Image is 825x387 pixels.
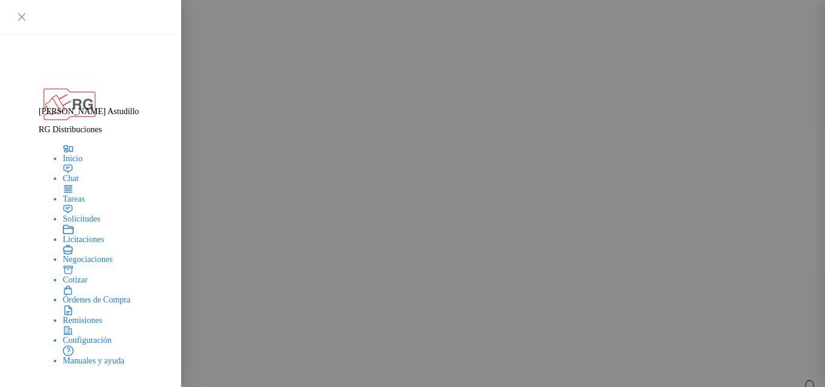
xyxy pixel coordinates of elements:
span: Negociaciones [63,255,112,264]
span: Solicitudes [63,214,100,223]
a: Tareas [63,184,167,204]
a: Órdenes de Compra [63,285,167,305]
a: Cotizar [63,264,167,285]
span: Chat [63,174,79,183]
p: [PERSON_NAME] Astudillo [39,107,167,117]
img: Logo peakr [100,60,118,72]
a: Inicio [63,143,167,164]
a: Configuración [63,325,167,346]
span: close [17,12,27,22]
a: Remisiones [63,305,167,325]
span: Órdenes de Compra [63,295,130,304]
span: Manuales y ayuda [63,356,124,365]
span: Configuración [63,336,112,345]
img: Company Logo [39,74,99,135]
span: Inicio [63,154,83,163]
a: Chat [63,164,167,184]
img: Logo peakr [39,57,100,72]
span: Tareas [63,194,85,203]
span: Cotizar [63,275,88,284]
a: Negociaciones [63,245,167,265]
span: Licitaciones [63,235,104,244]
span: Remisiones [63,316,102,325]
a: Solicitudes [63,204,167,225]
a: Licitaciones [63,224,167,245]
button: Close [14,10,29,24]
p: RG Distribuciones [39,125,167,135]
a: Manuales y ayuda [63,345,167,366]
